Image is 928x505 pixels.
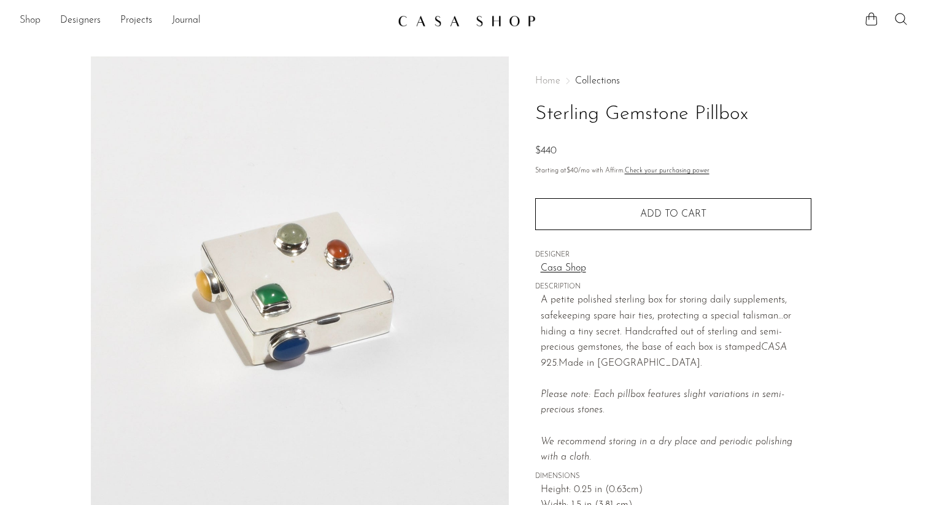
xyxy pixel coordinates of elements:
p: Starting at /mo with Affirm. [535,166,811,177]
nav: Breadcrumbs [535,76,811,86]
a: Designers [60,13,101,29]
a: Casa Shop [541,261,811,277]
span: Home [535,76,560,86]
a: Shop [20,13,41,29]
a: Projects [120,13,152,29]
nav: Desktop navigation [20,10,388,31]
button: Add to cart [535,198,811,230]
em: CASA 925. [541,342,787,368]
span: DIMENSIONS [535,471,811,482]
a: Check your purchasing power - Learn more about Affirm Financing (opens in modal) [625,168,710,174]
span: $40 [566,168,578,174]
span: Height: 0.25 in (0.63cm) [541,482,811,498]
p: A petite polished sterling box for storing daily supplements, safekeeping spare hair ties, protec... [541,293,811,466]
span: $440 [535,146,557,156]
a: Journal [172,13,201,29]
ul: NEW HEADER MENU [20,10,388,31]
a: Collections [575,76,620,86]
em: Please note: Each pillbox features slight variations in semi-precious stones. [541,390,792,462]
i: We recommend storing in a dry place and periodic polishing with a cloth. [541,437,792,463]
h1: Sterling Gemstone Pillbox [535,99,811,130]
span: DESIGNER [535,250,811,261]
span: DESCRIPTION [535,282,811,293]
span: Add to cart [640,209,706,219]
